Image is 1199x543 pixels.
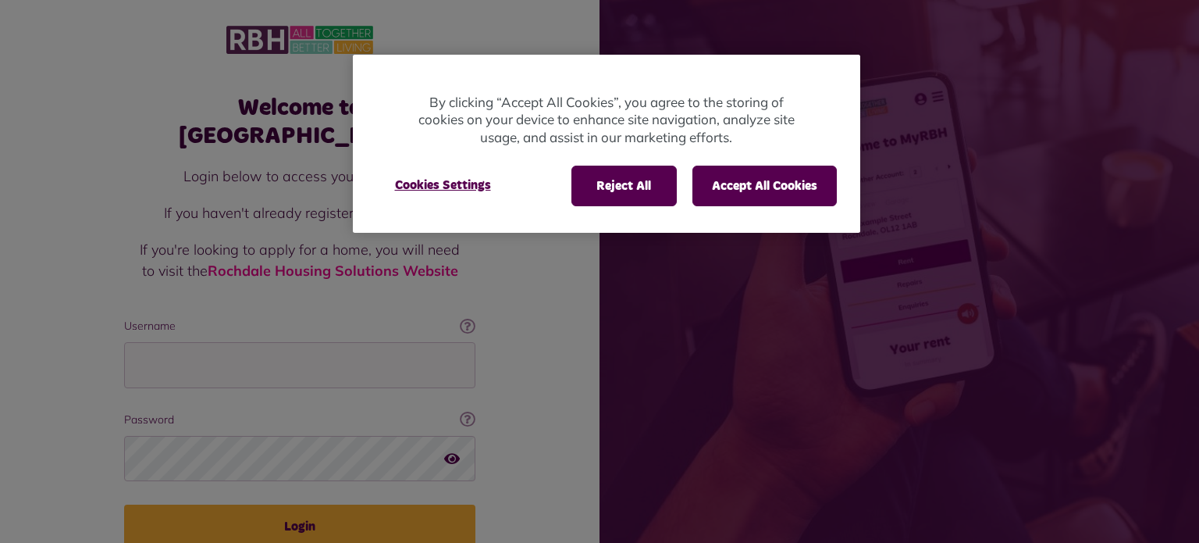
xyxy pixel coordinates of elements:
button: Reject All [571,166,677,206]
button: Cookies Settings [376,166,510,205]
button: Accept All Cookies [692,166,837,206]
p: By clicking “Accept All Cookies”, you agree to the storing of cookies on your device to enhance s... [415,94,798,147]
div: Cookie banner [353,55,860,234]
div: Privacy [353,55,860,234]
